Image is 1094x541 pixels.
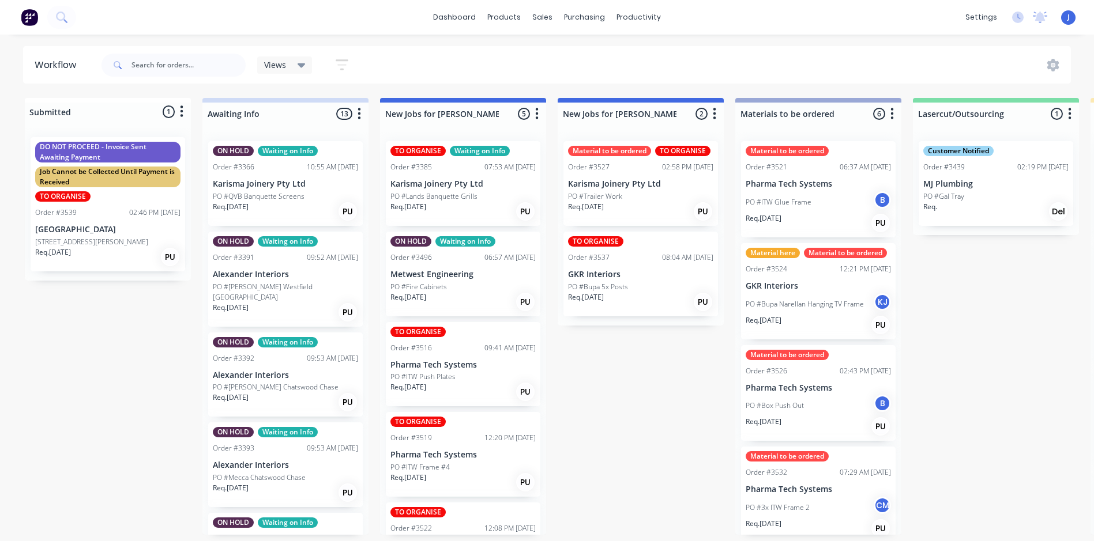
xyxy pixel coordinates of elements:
p: Alexander Interiors [213,270,358,279]
div: 12:08 PM [DATE] [484,523,536,534]
div: settings [960,9,1003,26]
div: ON HOLD [213,146,254,156]
div: Customer NotifiedOrder #343902:19 PM [DATE]MJ PlumbingPO #Gal TrayReq.Del [919,141,1073,226]
div: TO ORGANISEWaiting on InfoOrder #338507:53 AM [DATE]Karisma Joinery Pty LtdPO #Lands Banquette Gr... [386,141,540,226]
div: Order #3521 [746,162,787,172]
div: Order #3392 [213,353,254,364]
div: CM [874,497,891,514]
div: Order #3391 [213,252,254,263]
div: Order #3527 [568,162,610,172]
img: Factory [21,9,38,26]
div: PU [516,293,535,311]
p: PO #Bupa 5x Posts [568,282,628,292]
div: Material to be ordered [746,451,829,461]
div: Material to be ordered [568,146,651,156]
span: J [1067,12,1070,22]
p: PO #Box Push Out [746,400,804,411]
div: Waiting on Info [435,236,495,247]
p: MJ Plumbing [923,179,1069,189]
p: Req. [DATE] [213,392,249,403]
div: 07:29 AM [DATE] [840,467,891,478]
div: PU [339,483,357,502]
div: TO ORGANISEOrder #351609:41 AM [DATE]Pharma Tech SystemsPO #ITW Push PlatesReq.[DATE]PU [386,322,540,407]
div: ON HOLD [213,517,254,528]
div: Waiting on Info [258,236,318,247]
div: 06:37 AM [DATE] [840,162,891,172]
div: Customer Notified [923,146,994,156]
div: PU [161,248,179,266]
div: Material to be ordered [804,248,887,258]
div: TO ORGANISEOrder #351912:20 PM [DATE]Pharma Tech SystemsPO #ITW Frame #4Req.[DATE]PU [386,412,540,497]
p: PO #Bupa Narellan Hanging TV Frame [746,299,864,309]
p: Karisma Joinery Pty Ltd [213,179,358,189]
div: PU [871,417,890,436]
div: 10:55 AM [DATE] [307,162,358,172]
div: Material hereMaterial to be orderedOrder #352412:21 PM [DATE]GKR InteriorsPO #Bupa Narellan Hangi... [741,243,896,339]
div: Material to be ordered [746,146,829,156]
p: Req. [DATE] [213,302,249,313]
div: 02:43 PM [DATE] [840,366,891,376]
div: ON HOLDWaiting on InfoOrder #339209:53 AM [DATE]Alexander InteriorsPO #[PERSON_NAME] Chatswood Ch... [208,332,363,417]
div: ON HOLDWaiting on InfoOrder #339109:52 AM [DATE]Alexander InteriorsPO #[PERSON_NAME] Westfield [G... [208,232,363,327]
p: PO #Gal Tray [923,191,964,202]
div: PU [516,473,535,491]
div: PU [516,202,535,221]
div: ON HOLD [390,236,431,247]
p: PO #Fire Cabinets [390,282,447,292]
div: 09:53 AM [DATE] [307,443,358,453]
div: 09:41 AM [DATE] [484,343,536,353]
div: Waiting on Info [450,146,510,156]
p: PO #ITW Glue Frame [746,197,811,207]
p: Req. [DATE] [390,292,426,302]
div: B [874,191,891,209]
p: PO #ITW Push Plates [390,372,456,382]
div: PU [339,393,357,411]
p: Pharma Tech Systems [390,360,536,370]
p: Req. [DATE] [568,202,604,212]
p: Req. [DATE] [746,213,781,224]
div: TO ORGANISE [568,236,623,247]
div: Del [1049,202,1067,221]
p: Karisma Joinery Pty Ltd [390,179,536,189]
div: 07:53 AM [DATE] [484,162,536,172]
p: PO #Mecca Chatswood Chase [213,472,306,483]
div: Waiting on Info [258,427,318,437]
div: ON HOLDWaiting on InfoOrder #339309:53 AM [DATE]Alexander InteriorsPO #Mecca Chatswood ChaseReq.[... [208,422,363,507]
div: Order #3516 [390,343,432,353]
div: ON HOLD [213,236,254,247]
div: 02:46 PM [DATE] [129,207,181,218]
p: Req. [DATE] [568,292,604,302]
a: dashboard [427,9,482,26]
div: PU [871,214,890,232]
p: Pharma Tech Systems [390,450,536,460]
div: PU [339,303,357,321]
p: [STREET_ADDRESS][PERSON_NAME] [35,237,148,247]
p: Req. [DATE] [35,247,71,258]
p: Alexander Interiors [213,370,358,380]
div: Waiting on Info [258,146,318,156]
div: Order #3439 [923,162,965,172]
div: DO NOT PROCEED - Invoice Sent Awaiting Payment [35,142,181,162]
p: Req. [DATE] [746,519,781,529]
div: 02:19 PM [DATE] [1017,162,1069,172]
div: PU [516,383,535,401]
div: purchasing [558,9,611,26]
div: ON HOLD [213,337,254,347]
div: Material here [746,248,800,258]
div: Material to be orderedOrder #352106:37 AM [DATE]Pharma Tech SystemsPO #ITW Glue FrameBReq.[DATE]PU [741,141,896,237]
div: ON HOLDWaiting on InfoOrder #349606:57 AM [DATE]Metwest EngineeringPO #Fire CabinetsReq.[DATE]PU [386,232,540,316]
div: Order #3393 [213,443,254,453]
p: PO #QVB Banquette Screens [213,191,304,202]
div: PU [694,293,712,311]
p: PO #[PERSON_NAME] Chatswood Chase [213,382,339,392]
div: PU [871,316,890,334]
div: TO ORGANISE [655,146,710,156]
div: 09:52 AM [DATE] [307,252,358,263]
p: Pharma Tech Systems [746,179,891,189]
div: products [482,9,527,26]
div: Order #3537 [568,252,610,263]
div: TO ORGANISE [35,191,91,202]
div: TO ORGANISE [390,146,446,156]
div: Order #3385 [390,162,432,172]
div: Order #3519 [390,433,432,443]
